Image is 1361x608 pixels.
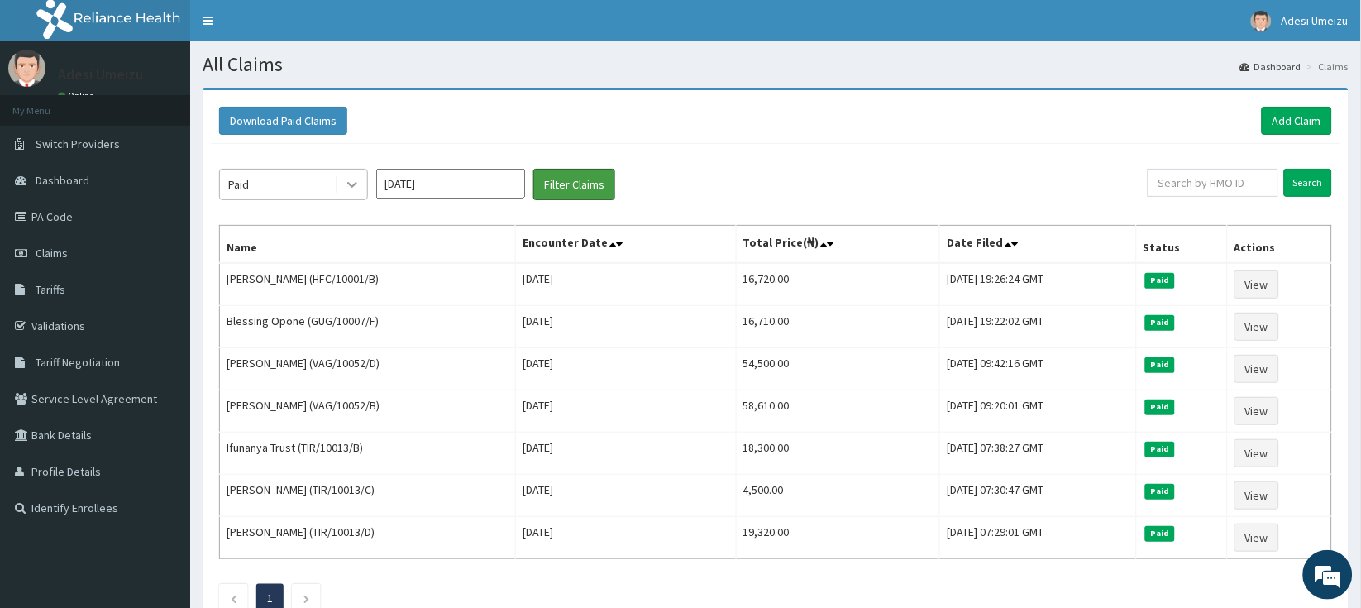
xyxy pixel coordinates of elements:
[36,282,65,297] span: Tariffs
[516,517,736,559] td: [DATE]
[940,306,1137,348] td: [DATE] 19:22:02 GMT
[736,433,940,475] td: 18,300.00
[8,50,45,87] img: User Image
[31,83,67,124] img: d_794563401_company_1708531726252_794563401
[1145,484,1175,499] span: Paid
[736,475,940,517] td: 4,500.00
[516,475,736,517] td: [DATE]
[516,390,736,433] td: [DATE]
[203,54,1349,75] h1: All Claims
[1234,270,1279,299] a: View
[303,591,310,606] a: Next page
[1234,355,1279,383] a: View
[516,433,736,475] td: [DATE]
[220,475,516,517] td: [PERSON_NAME] (TIR/10013/C)
[220,348,516,390] td: [PERSON_NAME] (VAG/10052/D)
[736,390,940,433] td: 58,610.00
[940,390,1137,433] td: [DATE] 09:20:01 GMT
[228,176,249,193] div: Paid
[8,420,315,478] textarea: Type your message and hit 'Enter'
[96,193,228,360] span: We're online!
[1282,13,1349,28] span: Adesi Umeizu
[1303,60,1349,74] li: Claims
[736,348,940,390] td: 54,500.00
[220,517,516,559] td: [PERSON_NAME] (TIR/10013/D)
[220,390,516,433] td: [PERSON_NAME] (VAG/10052/B)
[940,475,1137,517] td: [DATE] 07:30:47 GMT
[220,306,516,348] td: Blessing Opone (GUG/10007/F)
[533,169,615,200] button: Filter Claims
[516,263,736,306] td: [DATE]
[516,306,736,348] td: [DATE]
[1227,226,1331,264] th: Actions
[940,348,1137,390] td: [DATE] 09:42:16 GMT
[1145,526,1175,541] span: Paid
[376,169,525,199] input: Select Month and Year
[1234,524,1279,552] a: View
[1145,273,1175,288] span: Paid
[1284,169,1332,197] input: Search
[940,433,1137,475] td: [DATE] 07:38:27 GMT
[940,226,1137,264] th: Date Filed
[58,90,98,102] a: Online
[219,107,347,135] button: Download Paid Claims
[516,348,736,390] td: [DATE]
[736,226,940,264] th: Total Price(₦)
[1145,315,1175,330] span: Paid
[1145,357,1175,372] span: Paid
[220,433,516,475] td: Ifunanya Trust (TIR/10013/B)
[940,263,1137,306] td: [DATE] 19:26:24 GMT
[1262,107,1332,135] a: Add Claim
[1251,11,1272,31] img: User Image
[940,517,1137,559] td: [DATE] 07:29:01 GMT
[267,591,273,606] a: Page 1 is your current page
[736,263,940,306] td: 16,720.00
[1148,169,1278,197] input: Search by HMO ID
[1240,60,1301,74] a: Dashboard
[36,173,89,188] span: Dashboard
[1234,313,1279,341] a: View
[271,8,311,48] div: Minimize live chat window
[1145,400,1175,414] span: Paid
[36,355,120,370] span: Tariff Negotiation
[86,93,278,114] div: Chat with us now
[1234,439,1279,467] a: View
[1136,226,1227,264] th: Status
[58,67,143,82] p: Adesi Umeizu
[1234,397,1279,425] a: View
[230,591,237,606] a: Previous page
[736,517,940,559] td: 19,320.00
[36,136,120,151] span: Switch Providers
[220,226,516,264] th: Name
[1145,442,1175,457] span: Paid
[36,246,68,261] span: Claims
[1234,481,1279,510] a: View
[516,226,736,264] th: Encounter Date
[736,306,940,348] td: 16,710.00
[220,263,516,306] td: [PERSON_NAME] (HFC/10001/B)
